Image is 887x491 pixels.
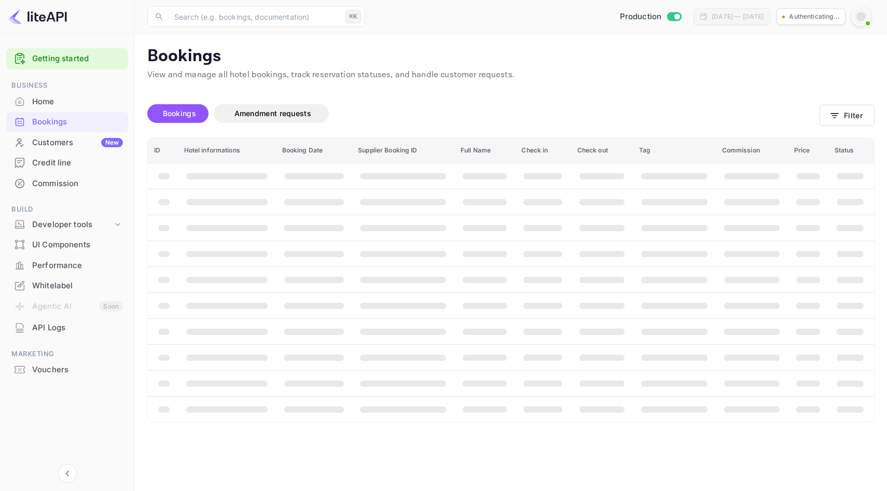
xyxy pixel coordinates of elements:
[32,322,123,334] div: API Logs
[345,10,361,23] div: ⌘K
[6,360,128,380] div: Vouchers
[515,138,571,163] th: Check in
[32,96,123,108] div: Home
[6,48,128,69] div: Getting started
[6,92,128,112] div: Home
[6,235,128,255] div: UI Components
[789,12,840,21] p: Authenticating...
[571,138,633,163] th: Check out
[32,178,123,190] div: Commission
[788,138,828,163] th: Price
[32,137,123,149] div: Customers
[32,280,123,292] div: Whitelabel
[6,153,128,173] div: Credit line
[828,138,874,163] th: Status
[6,216,128,234] div: Developer tools
[6,133,128,153] div: CustomersNew
[101,138,123,147] div: New
[820,105,875,126] button: Filter
[633,138,716,163] th: Tag
[6,174,128,193] a: Commission
[712,12,764,21] div: [DATE] — [DATE]
[32,116,123,128] div: Bookings
[6,133,128,152] a: CustomersNew
[716,138,788,163] th: Commission
[6,360,128,379] a: Vouchers
[58,464,77,483] button: Collapse navigation
[234,109,311,118] span: Amendment requests
[6,80,128,91] span: Business
[6,204,128,215] span: Build
[6,276,128,295] a: Whitelabel
[168,6,341,27] input: Search (e.g. bookings, documentation)
[6,92,128,111] a: Home
[454,138,515,163] th: Full Name
[6,235,128,254] a: UI Components
[6,318,128,338] div: API Logs
[620,11,662,23] span: Production
[6,112,128,131] a: Bookings
[352,138,454,163] th: Supplier Booking ID
[148,138,178,163] th: ID
[6,348,128,360] span: Marketing
[32,53,123,65] a: Getting started
[6,256,128,275] a: Performance
[6,174,128,194] div: Commission
[163,109,196,118] span: Bookings
[6,318,128,337] a: API Logs
[32,239,123,251] div: UI Components
[32,219,113,231] div: Developer tools
[6,256,128,276] div: Performance
[6,112,128,132] div: Bookings
[32,364,123,376] div: Vouchers
[148,138,874,422] table: booking table
[6,276,128,296] div: Whitelabel
[616,11,686,23] div: Switch to Sandbox mode
[178,138,276,163] th: Hotel informations
[276,138,352,163] th: Booking Date
[6,153,128,172] a: Credit line
[32,260,123,272] div: Performance
[32,157,123,169] div: Credit line
[147,104,820,123] div: account-settings tabs
[8,8,67,25] img: LiteAPI logo
[147,46,875,67] p: Bookings
[147,69,875,81] p: View and manage all hotel bookings, track reservation statuses, and handle customer requests.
